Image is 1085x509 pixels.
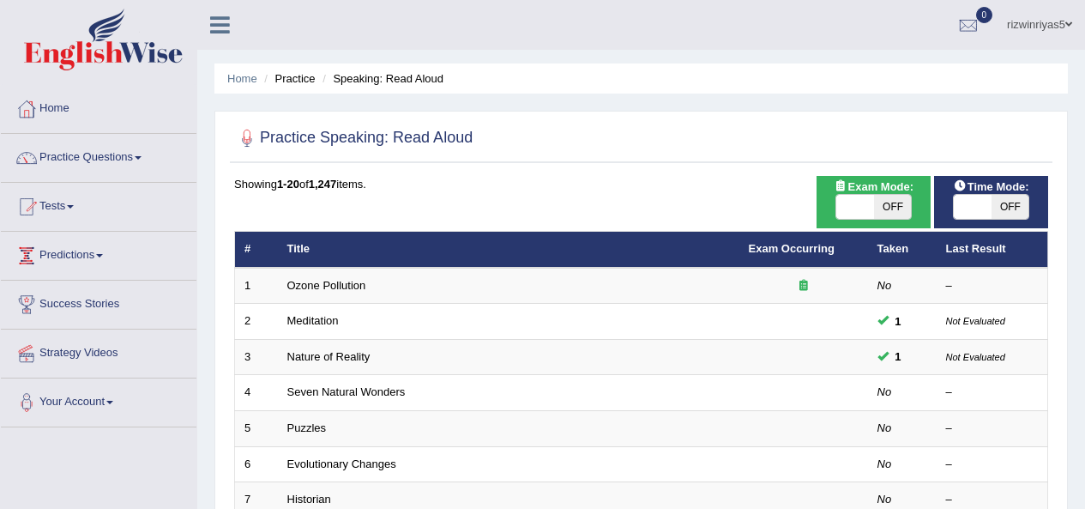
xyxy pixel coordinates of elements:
[1,281,196,324] a: Success Stories
[946,457,1039,473] div: –
[287,493,331,506] a: Historian
[309,178,337,191] b: 1,247
[278,232,739,268] th: Title
[828,178,920,196] span: Exam Mode:
[235,268,278,304] td: 1
[235,411,278,447] td: 5
[235,446,278,482] td: 6
[877,279,892,292] em: No
[260,70,315,87] li: Practice
[234,176,1048,192] div: Showing of items.
[227,72,257,85] a: Home
[277,178,299,191] b: 1-20
[937,232,1048,268] th: Last Result
[946,316,1005,326] small: Not Evaluated
[1,330,196,373] a: Strategy Videos
[877,493,892,506] em: No
[287,314,339,327] a: Meditation
[877,457,892,470] em: No
[287,279,366,292] a: Ozone Pollution
[287,385,406,398] a: Seven Natural Wonders
[868,232,937,268] th: Taken
[235,232,278,268] th: #
[235,304,278,340] td: 2
[946,352,1005,362] small: Not Evaluated
[992,195,1029,219] span: OFF
[287,457,396,470] a: Evolutionary Changes
[1,134,196,177] a: Practice Questions
[235,375,278,411] td: 4
[976,7,993,23] span: 0
[1,232,196,275] a: Predictions
[946,492,1039,508] div: –
[947,178,1036,196] span: Time Mode:
[287,350,371,363] a: Nature of Reality
[235,339,278,375] td: 3
[889,312,908,330] span: You cannot take this question anymore
[749,242,835,255] a: Exam Occurring
[1,85,196,128] a: Home
[946,385,1039,401] div: –
[889,348,908,366] span: You cannot take this question anymore
[877,385,892,398] em: No
[749,278,859,294] div: Exam occurring question
[318,70,443,87] li: Speaking: Read Aloud
[1,183,196,226] a: Tests
[877,421,892,434] em: No
[817,176,931,228] div: Show exams occurring in exams
[1,379,196,421] a: Your Account
[874,195,912,219] span: OFF
[287,421,327,434] a: Puzzles
[234,125,473,151] h2: Practice Speaking: Read Aloud
[946,278,1039,294] div: –
[946,421,1039,437] div: –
